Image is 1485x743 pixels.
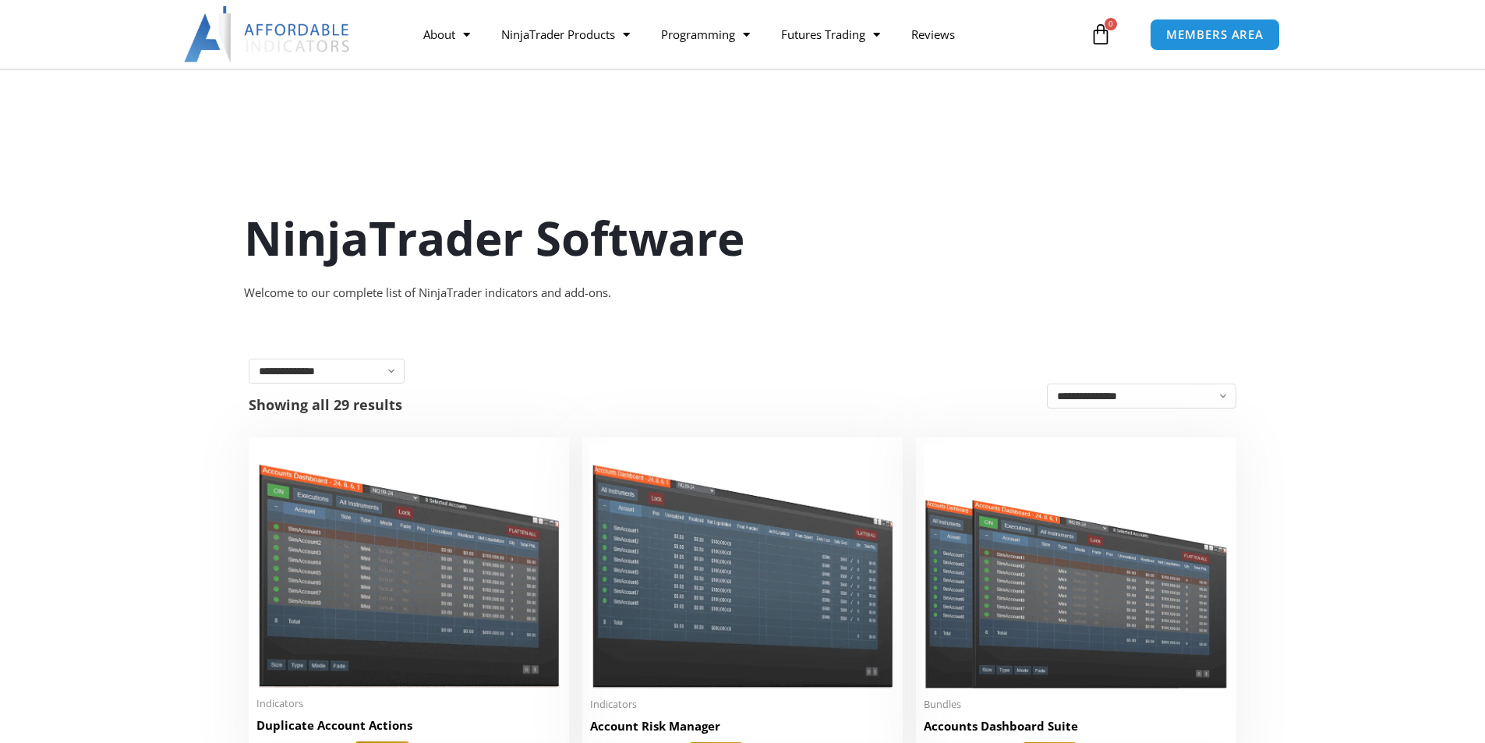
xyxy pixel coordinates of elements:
[256,717,561,734] h2: Duplicate Account Actions
[924,718,1229,734] h2: Accounts Dashboard Suite
[1105,18,1117,30] span: 0
[765,16,896,52] a: Futures Trading
[590,445,895,688] img: Account Risk Manager
[244,282,1242,304] div: Welcome to our complete list of NinjaTrader indicators and add-ons.
[924,698,1229,711] span: Bundles
[408,16,1086,52] nav: Menu
[1047,384,1236,409] select: Shop order
[256,445,561,688] img: Duplicate Account Actions
[184,6,352,62] img: LogoAI | Affordable Indicators – NinjaTrader
[590,718,895,734] h2: Account Risk Manager
[590,718,895,742] a: Account Risk Manager
[1166,29,1264,41] span: MEMBERS AREA
[486,16,645,52] a: NinjaTrader Products
[249,398,402,412] p: Showing all 29 results
[924,445,1229,688] img: Accounts Dashboard Suite
[244,205,1242,271] h1: NinjaTrader Software
[645,16,765,52] a: Programming
[256,717,561,741] a: Duplicate Account Actions
[924,718,1229,742] a: Accounts Dashboard Suite
[1066,12,1135,57] a: 0
[1150,19,1280,51] a: MEMBERS AREA
[408,16,486,52] a: About
[896,16,971,52] a: Reviews
[256,697,561,710] span: Indicators
[590,698,895,711] span: Indicators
